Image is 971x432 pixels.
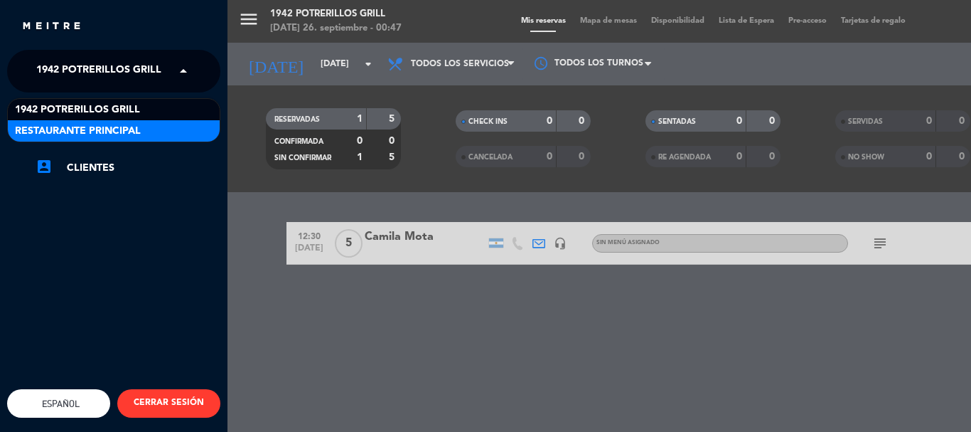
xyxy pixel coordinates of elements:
span: 1942 Potrerillos Grill [36,56,161,86]
i: account_box [36,158,53,175]
span: Restaurante Principal [15,123,141,139]
a: account_boxClientes [36,159,220,177]
span: 1942 Potrerillos Grill [15,102,140,118]
button: CERRAR SESIÓN [117,389,220,418]
img: MEITRE [21,21,82,32]
span: Español [38,399,80,409]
